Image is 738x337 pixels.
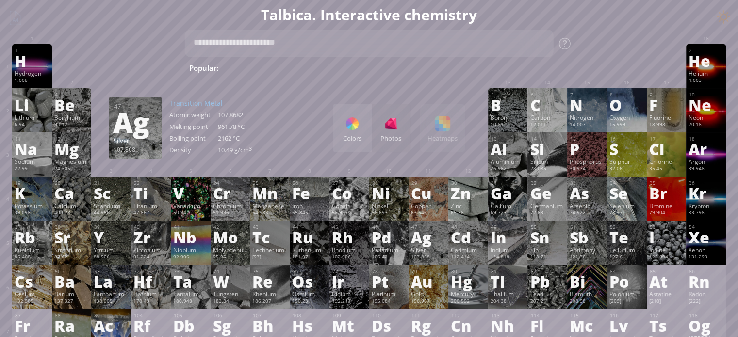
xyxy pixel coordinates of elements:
div: 37 [15,224,49,230]
div: Helium [689,69,723,77]
span: Water [294,62,327,74]
div: K [15,185,49,201]
div: 78 [372,268,406,274]
div: Boron [491,113,525,121]
div: 82 [530,268,565,274]
div: Titanium [133,202,168,209]
div: 3 [15,92,49,98]
div: Sr [54,229,89,245]
div: 58.933 [332,209,367,217]
div: 10.49 g/cm [218,145,266,154]
div: Niobium [173,246,208,254]
div: Sc [94,185,129,201]
div: Bromine [649,202,684,209]
div: Ca [54,185,89,201]
div: Krypton [689,202,723,209]
div: Chromium [213,202,248,209]
div: 34 [610,180,644,186]
div: Cadmium [451,246,486,254]
div: Au [411,273,446,289]
div: Ta [173,273,208,289]
span: HCl [398,62,423,74]
div: 52 [610,224,644,230]
div: Polonium [609,290,644,298]
div: Xenon [689,246,723,254]
div: Popular: [189,62,226,75]
div: 55 [15,268,49,274]
div: 33 [570,180,605,186]
div: 24.305 [54,165,89,173]
div: 73 [174,268,208,274]
div: O [609,97,644,112]
div: Phosphorus [570,158,605,165]
div: 63.546 [411,209,446,217]
div: 40 [134,224,168,230]
div: 48 [451,224,486,230]
div: Hafnium [133,290,168,298]
div: Tl [491,273,525,289]
div: 11 [15,136,49,142]
div: Hf [133,273,168,289]
div: 85.468 [15,254,49,261]
div: 72 [134,268,168,274]
div: Kr [689,185,723,201]
div: Mn [252,185,287,201]
div: Gold [411,290,446,298]
div: Thallium [491,290,525,298]
sub: 2 [372,68,375,74]
div: Silicon [530,158,565,165]
div: Br [649,185,684,201]
div: Argon [689,158,723,165]
div: Ruthenium [292,246,327,254]
div: 21 [94,180,129,186]
div: 42 [213,224,248,230]
div: Ag [411,229,446,245]
div: Neon [689,113,723,121]
div: 23 [174,180,208,186]
div: Osmium [292,290,327,298]
div: 20 [55,180,89,186]
sub: 4 [385,68,388,74]
div: 6.94 [15,121,49,129]
div: 47 [411,224,446,230]
div: Tin [530,246,565,254]
div: Fe [292,185,327,201]
div: Lithium [15,113,49,121]
div: Indium [491,246,525,254]
div: 58.693 [371,209,406,217]
div: 2162 °C [218,134,266,143]
div: H [15,53,49,68]
div: 35.45 [649,165,684,173]
div: 39.948 [689,165,723,173]
div: Chlorine [649,158,684,165]
div: 54.938 [252,209,287,217]
div: Silver [411,246,446,254]
div: 5 [491,92,525,98]
div: La [94,273,129,289]
div: 88.906 [94,254,129,261]
div: 56 [55,268,89,274]
div: Nitrogen [570,113,605,121]
div: Sodium [15,158,49,165]
div: Pb [530,273,565,289]
div: Rubidium [15,246,49,254]
div: 72.63 [530,209,565,217]
div: Y [94,229,129,245]
div: Carbon [530,113,565,121]
div: Ti [133,185,168,201]
div: Germanium [530,202,565,209]
div: Iridium [332,290,367,298]
div: 25 [253,180,287,186]
div: Magnesium [54,158,89,165]
div: Pt [371,273,406,289]
div: 91.224 [133,254,168,261]
div: 107.8682 [218,111,266,119]
div: Bi [570,273,605,289]
div: He [689,53,723,68]
div: Cu [411,185,446,201]
div: 29 [411,180,446,186]
div: 44.956 [94,209,129,217]
div: Mercury [451,290,486,298]
div: 31 [491,180,525,186]
div: Zr [133,229,168,245]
